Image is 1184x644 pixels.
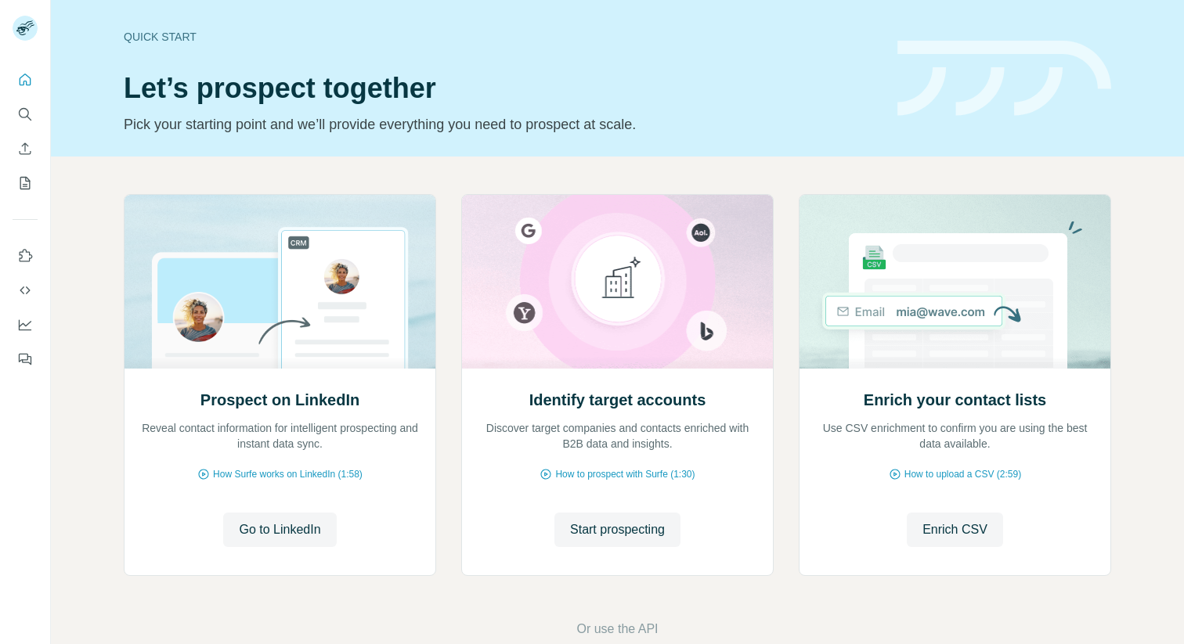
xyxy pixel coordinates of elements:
h2: Enrich your contact lists [864,389,1046,411]
p: Reveal contact information for intelligent prospecting and instant data sync. [140,420,420,452]
button: Enrich CSV [13,135,38,163]
img: Prospect on LinkedIn [124,195,436,369]
button: Quick start [13,66,38,94]
button: Use Surfe on LinkedIn [13,242,38,270]
p: Use CSV enrichment to confirm you are using the best data available. [815,420,1095,452]
button: Search [13,100,38,128]
button: Use Surfe API [13,276,38,304]
p: Pick your starting point and we’ll provide everything you need to prospect at scale. [124,113,879,135]
button: Dashboard [13,311,38,339]
h1: Let’s prospect together [124,73,879,104]
button: My lists [13,169,38,197]
img: Identify target accounts [461,195,774,369]
p: Discover target companies and contacts enriched with B2B data and insights. [478,420,757,452]
div: Quick start [124,29,879,45]
span: How to prospect with Surfe (1:30) [555,467,695,481]
button: Enrich CSV [907,513,1003,547]
span: Enrich CSV [922,520,987,539]
button: Feedback [13,345,38,373]
h2: Prospect on LinkedIn [200,389,359,411]
button: Start prospecting [554,513,680,547]
span: How to upload a CSV (2:59) [904,467,1021,481]
button: Or use the API [576,620,658,639]
img: banner [897,41,1111,117]
img: Enrich your contact lists [799,195,1111,369]
span: Start prospecting [570,520,665,539]
h2: Identify target accounts [529,389,706,411]
span: Go to LinkedIn [239,520,320,539]
button: Go to LinkedIn [223,513,336,547]
span: How Surfe works on LinkedIn (1:58) [213,467,363,481]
